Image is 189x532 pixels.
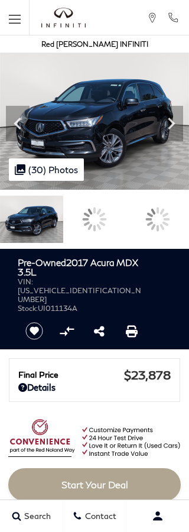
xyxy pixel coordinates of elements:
span: $23,878 [124,368,171,382]
h1: 2017 Acura MDX 3.5L [18,258,142,277]
a: Final Price $23,878 [18,368,171,382]
a: Share this Pre-Owned 2017 Acura MDX 3.5L [94,324,105,338]
button: user-profile-menu [126,501,189,531]
a: infiniti [41,8,86,28]
img: INFINITI [41,8,86,28]
span: [US_VEHICLE_IDENTIFICATION_NUMBER] [18,286,141,304]
span: Contact [82,511,116,521]
span: Search [21,511,51,521]
a: Red [PERSON_NAME] INFINITI [41,40,148,48]
a: Start Your Deal [8,468,181,501]
span: UI011134A [38,304,77,313]
span: VIN: [18,277,33,286]
span: Stock: [18,304,38,313]
button: Compare vehicle [58,322,76,340]
span: Start Your Deal [61,479,128,490]
strong: Pre-Owned [18,257,66,268]
div: (30) Photos [9,158,84,181]
a: Print this Pre-Owned 2017 Acura MDX 3.5L [126,324,138,338]
a: Details [18,382,171,392]
a: Call Red Noland INFINITI [167,12,179,23]
button: Save vehicle [21,322,47,340]
span: Final Price [18,369,124,379]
